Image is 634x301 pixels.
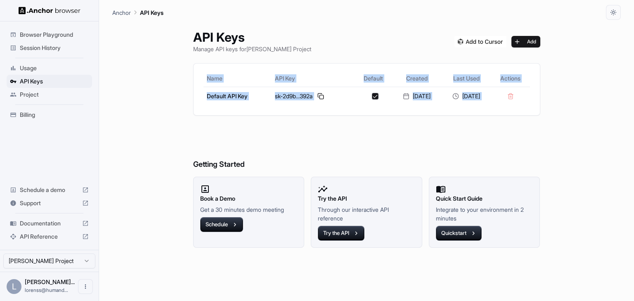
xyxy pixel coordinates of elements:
span: Lorenss Martinsons [25,278,75,285]
p: Through our interactive API reference [318,205,415,223]
button: Quickstart [436,226,482,241]
div: API Reference [7,230,92,243]
h2: Book a Demo [200,194,298,203]
div: Schedule a demo [7,183,92,197]
button: Add [511,36,540,47]
div: [DATE] [445,92,488,100]
p: Get a 30 minutes demo meeting [200,205,298,214]
h1: API Keys [193,30,311,45]
span: Usage [20,64,89,72]
div: Project [7,88,92,101]
div: Documentation [7,217,92,230]
span: lorenss@humandata.dev [25,287,68,293]
th: Default [355,70,392,87]
button: Try the API [318,226,364,241]
div: Browser Playground [7,28,92,41]
th: Created [392,70,442,87]
div: sk-2d9b...392a [275,91,351,101]
div: Usage [7,62,92,75]
span: Session History [20,44,89,52]
h6: Getting Started [193,126,540,171]
span: API Keys [20,77,89,85]
h2: Quick Start Guide [436,194,533,203]
div: Session History [7,41,92,55]
td: Default API Key [203,87,272,105]
div: Support [7,197,92,210]
th: Last Used [442,70,491,87]
span: Project [20,90,89,99]
nav: breadcrumb [112,8,163,17]
div: API Keys [7,75,92,88]
span: Browser Playground [20,31,89,39]
h2: Try the API [318,194,415,203]
button: Copy API key [316,91,326,101]
button: Open menu [78,279,93,294]
th: Name [203,70,272,87]
button: Schedule [200,217,243,232]
span: API Reference [20,232,79,241]
div: L [7,279,21,294]
p: Manage API keys for [PERSON_NAME] Project [193,45,311,53]
div: [DATE] [395,92,438,100]
p: API Keys [140,8,163,17]
img: Anchor Logo [19,7,80,14]
span: Billing [20,111,89,119]
img: Add anchorbrowser MCP server to Cursor [454,36,506,47]
th: Actions [491,70,530,87]
p: Integrate to your environment in 2 minutes [436,205,533,223]
span: Schedule a demo [20,186,79,194]
span: Documentation [20,219,79,228]
p: Anchor [112,8,131,17]
th: API Key [272,70,355,87]
span: Support [20,199,79,207]
div: Billing [7,108,92,121]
